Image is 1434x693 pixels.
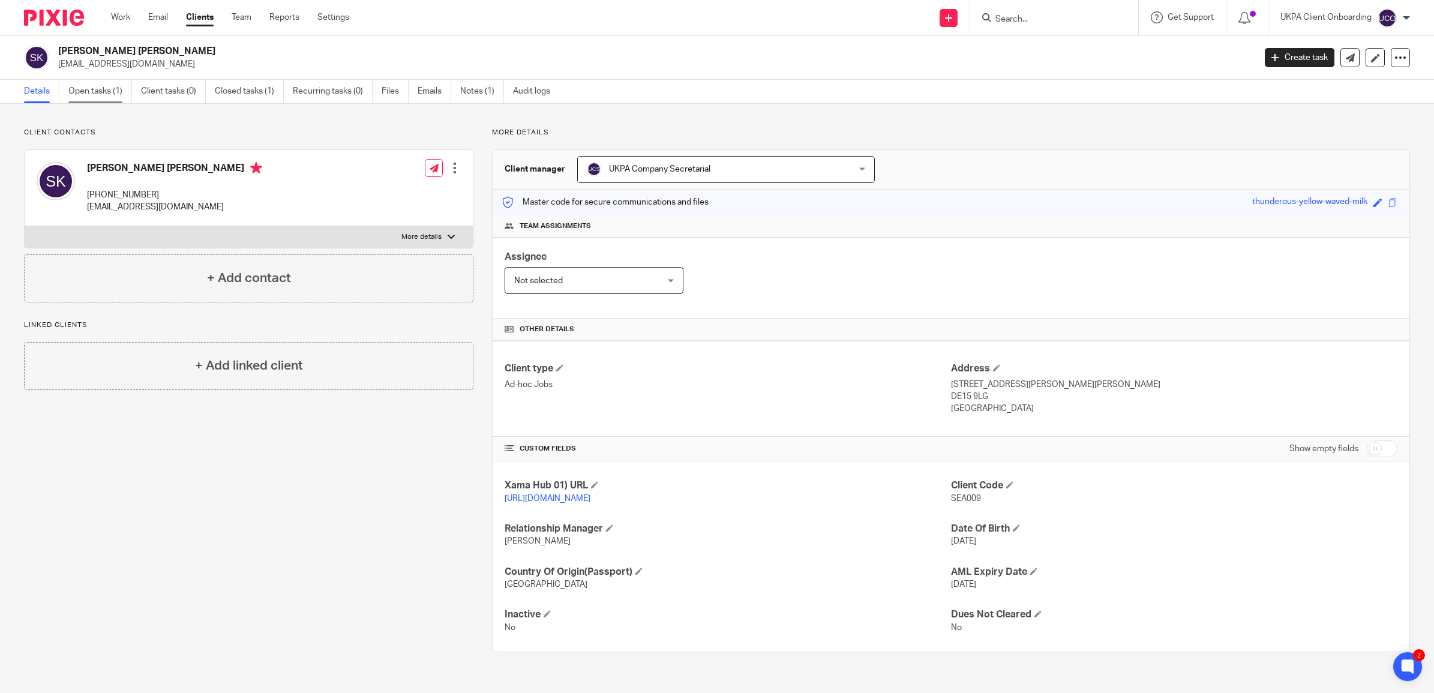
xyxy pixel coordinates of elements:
p: DE15 9LG [951,391,1397,403]
a: Recurring tasks (0) [293,80,373,103]
h4: [PERSON_NAME] [PERSON_NAME] [87,162,262,177]
span: No [951,623,962,632]
h4: Relationship Manager [505,523,951,535]
h4: Date Of Birth [951,523,1397,535]
a: Reports [269,11,299,23]
p: Master code for secure communications and files [502,196,709,208]
a: Files [382,80,409,103]
span: [DATE] [951,580,976,589]
h3: Client manager [505,163,565,175]
a: Audit logs [513,80,559,103]
div: 2 [1413,649,1425,661]
span: UKPA Company Secretarial [609,165,710,173]
span: [PERSON_NAME] [505,537,571,545]
a: Details [24,80,59,103]
img: Pixie [24,10,84,26]
a: Emails [418,80,451,103]
a: Clients [186,11,214,23]
span: Other details [520,325,574,334]
h4: Country Of Origin(Passport) [505,566,951,578]
input: Search [994,14,1102,25]
a: Email [148,11,168,23]
a: Closed tasks (1) [215,80,284,103]
a: Create task [1265,48,1334,67]
img: svg%3E [587,162,601,176]
h4: AML Expiry Date [951,566,1397,578]
p: Ad-hoc Jobs [505,379,951,391]
h4: + Add linked client [195,356,303,375]
p: [PHONE_NUMBER] [87,189,262,201]
span: [GEOGRAPHIC_DATA] [505,580,587,589]
div: thunderous-yellow-waved-milk [1252,196,1367,209]
span: Not selected [514,277,563,285]
p: [EMAIL_ADDRESS][DOMAIN_NAME] [58,58,1247,70]
a: Team [232,11,251,23]
span: No [505,623,515,632]
p: UKPA Client Onboarding [1280,11,1372,23]
h4: CUSTOM FIELDS [505,444,951,454]
h2: [PERSON_NAME] [PERSON_NAME] [58,45,1009,58]
p: More details [401,232,442,242]
p: [GEOGRAPHIC_DATA] [951,403,1397,415]
span: Team assignments [520,221,591,231]
span: Assignee [505,252,547,262]
p: [STREET_ADDRESS][PERSON_NAME][PERSON_NAME] [951,379,1397,391]
p: [EMAIL_ADDRESS][DOMAIN_NAME] [87,201,262,213]
a: Notes (1) [460,80,504,103]
a: [URL][DOMAIN_NAME] [505,494,590,503]
p: Linked clients [24,320,473,330]
h4: Client type [505,362,951,375]
img: svg%3E [1378,8,1397,28]
a: Settings [317,11,349,23]
a: Client tasks (0) [141,80,206,103]
img: svg%3E [24,45,49,70]
p: More details [492,128,1410,137]
h4: Inactive [505,608,951,621]
img: svg%3E [37,162,75,200]
i: Primary [250,162,262,174]
h4: Xama Hub 01) URL [505,479,951,492]
h4: Address [951,362,1397,375]
span: [DATE] [951,537,976,545]
span: Get Support [1168,13,1214,22]
a: Open tasks (1) [68,80,132,103]
p: Client contacts [24,128,473,137]
h4: Dues Not Cleared [951,608,1397,621]
span: SEA009 [951,494,981,503]
h4: Client Code [951,479,1397,492]
label: Show empty fields [1289,443,1358,455]
h4: + Add contact [207,269,291,287]
a: Work [111,11,130,23]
